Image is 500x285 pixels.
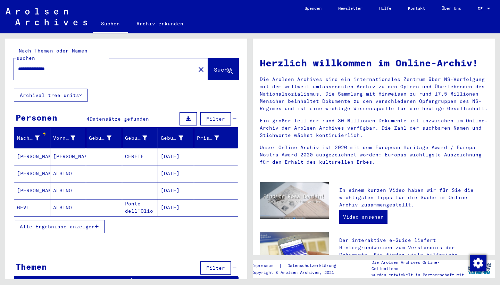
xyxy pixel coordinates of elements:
mat-cell: [PERSON_NAME] [14,182,50,199]
p: In einem kurzen Video haben wir für Sie die wichtigsten Tipps für die Suche im Online-Archiv zusa... [339,187,488,209]
mat-cell: [PERSON_NAME] [14,165,50,182]
div: Vorname [53,132,86,144]
img: Zustimmung ändern [470,255,486,271]
span: 4 [86,116,90,122]
p: Der interaktive e-Guide liefert Hintergrundwissen zum Verständnis der Dokumente. Sie finden viele... [339,237,488,280]
button: Filter [200,261,231,275]
mat-header-cell: Nachname [14,128,50,148]
mat-cell: ALBINO [50,199,86,216]
img: Arolsen_neg.svg [6,8,87,25]
mat-header-cell: Vorname [50,128,86,148]
span: Datensätze gefunden [90,116,149,122]
mat-cell: [DATE] [158,148,194,165]
div: Geburtsname [89,135,111,142]
div: Geburtsdatum [161,135,183,142]
img: eguide.jpg [260,232,329,278]
span: Alle Ergebnisse anzeigen [20,223,95,230]
mat-cell: CERETE [122,148,158,165]
p: wurden entwickelt in Partnerschaft mit [372,272,465,278]
h1: Herzlich willkommen im Online-Archiv! [260,56,488,70]
mat-cell: [PERSON_NAME] [50,148,86,165]
mat-header-cell: Geburtsname [86,128,122,148]
div: Prisoner # [197,135,219,142]
div: | [251,262,344,269]
mat-cell: [DATE] [158,199,194,216]
mat-header-cell: Geburtsdatum [158,128,194,148]
mat-header-cell: Prisoner # [194,128,238,148]
div: Themen [16,260,47,273]
a: Impressum [251,262,279,269]
div: Geburt‏ [125,135,148,142]
div: Vorname [53,135,76,142]
mat-cell: GEVI [14,199,50,216]
button: Archival tree units [14,89,87,102]
mat-icon: close [197,65,205,74]
button: Filter [200,112,231,125]
span: DE [478,6,485,11]
mat-cell: [PERSON_NAME] [14,148,50,165]
mat-cell: [DATE] [158,165,194,182]
mat-header-cell: Geburt‏ [122,128,158,148]
div: Geburtsname [89,132,122,144]
p: Ein großer Teil der rund 30 Millionen Dokumente ist inzwischen im Online-Archiv der Arolsen Archi... [260,117,488,139]
mat-cell: [DATE] [158,182,194,199]
span: Suche [214,66,231,73]
a: Suchen [93,15,128,33]
button: Suche [208,58,239,80]
mat-cell: ALBINO [50,165,86,182]
p: Die Arolsen Archives Online-Collections [372,259,465,272]
a: Datenschutzerklärung [282,262,344,269]
div: Geburt‏ [125,132,158,144]
img: yv_logo.png [467,260,493,277]
div: Nachname [17,135,40,142]
img: video.jpg [260,182,329,219]
mat-cell: ALBINO [50,182,86,199]
div: Personen [16,111,57,124]
button: Clear [194,62,208,76]
span: Filter [206,116,225,122]
div: Geburtsdatum [161,132,194,144]
a: Video ansehen [339,210,387,224]
button: Alle Ergebnisse anzeigen [14,220,105,233]
p: Unser Online-Archiv ist 2020 mit dem European Heritage Award / Europa Nostra Award 2020 ausgezeic... [260,144,488,166]
div: Nachname [17,132,50,144]
div: Prisoner # [197,132,230,144]
mat-label: Nach Themen oder Namen suchen [16,48,87,61]
p: Copyright © Arolsen Archives, 2021 [251,269,344,276]
a: Archiv erkunden [128,15,192,32]
p: Die Arolsen Archives sind ein internationales Zentrum über NS-Verfolgung mit dem weltweit umfasse... [260,76,488,112]
mat-cell: Ponte dell'Olio [122,199,158,216]
span: Filter [206,265,225,271]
